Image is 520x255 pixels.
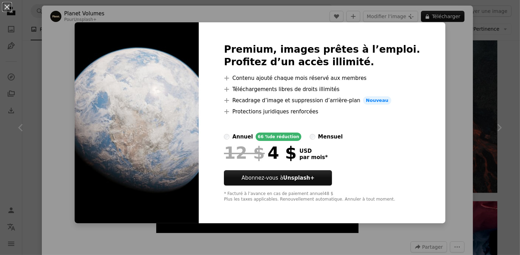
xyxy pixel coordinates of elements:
span: par mois * [300,154,328,160]
div: 4 $ [224,144,296,162]
img: premium_photo-1679756099469-cd0db35554ae [75,22,199,223]
span: USD [300,148,328,154]
div: 66 % de réduction [256,133,301,141]
strong: Unsplash+ [283,175,315,181]
div: mensuel [318,133,343,141]
li: Recadrage d’image et suppression d’arrière-plan [224,96,420,105]
input: annuel66 %de réduction [224,134,229,140]
span: 12 $ [224,144,265,162]
div: annuel [232,133,253,141]
h2: Premium, images prêtes à l’emploi. Profitez d’un accès illimité. [224,43,420,68]
button: Abonnez-vous àUnsplash+ [224,170,332,186]
li: Téléchargements libres de droits illimités [224,85,420,93]
li: Contenu ajouté chaque mois réservé aux membres [224,74,420,82]
div: * Facturé à l’avance en cas de paiement annuel 48 $ Plus les taxes applicables. Renouvellement au... [224,191,420,202]
li: Protections juridiques renforcées [224,107,420,116]
span: Nouveau [363,96,391,105]
input: mensuel [310,134,315,140]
